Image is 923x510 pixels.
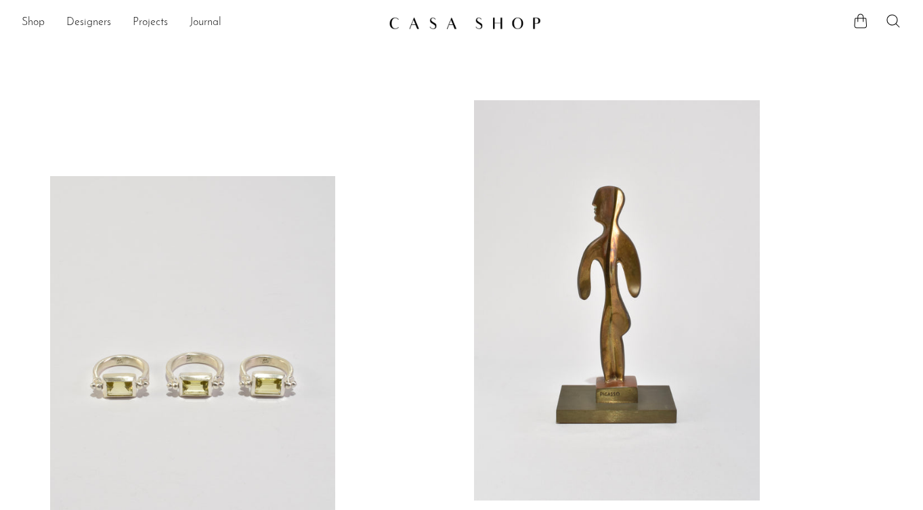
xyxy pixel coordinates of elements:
nav: Desktop navigation [22,12,378,35]
a: Projects [133,14,168,32]
ul: NEW HEADER MENU [22,12,378,35]
a: Designers [66,14,111,32]
a: Journal [190,14,221,32]
a: Shop [22,14,45,32]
